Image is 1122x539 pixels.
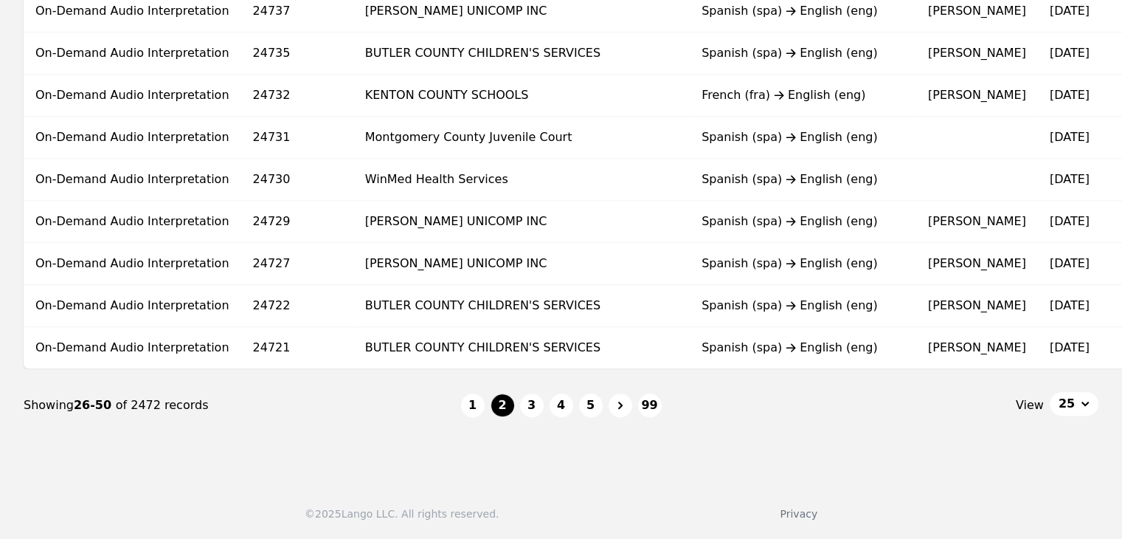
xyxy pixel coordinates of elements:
td: KENTON COUNTY SCHOOLS [353,75,690,117]
span: 26-50 [74,398,116,412]
div: Spanish (spa) English (eng) [702,297,904,315]
td: 24731 [241,117,353,159]
time: [DATE] [1050,214,1090,228]
time: [DATE] [1050,130,1090,144]
td: 24727 [241,243,353,285]
div: Spanish (spa) English (eng) [702,339,904,357]
div: Spanish (spa) English (eng) [702,255,904,272]
td: [PERSON_NAME] [916,201,1038,243]
div: Spanish (spa) English (eng) [702,2,904,20]
td: BUTLER COUNTY CHILDREN'S SERVICES [353,32,690,75]
td: [PERSON_NAME] UNICOMP INC [353,201,690,243]
td: On-Demand Audio Interpretation [24,327,241,369]
button: 3 [520,394,544,417]
div: Spanish (spa) English (eng) [702,128,904,146]
time: [DATE] [1050,256,1090,270]
td: BUTLER COUNTY CHILDREN'S SERVICES [353,285,690,327]
button: 25 [1050,392,1098,416]
time: [DATE] [1050,46,1090,60]
td: [PERSON_NAME] [916,243,1038,285]
time: [DATE] [1050,88,1090,102]
button: 1 [461,394,485,417]
td: WinMed Health Services [353,159,690,201]
td: 24730 [241,159,353,201]
button: 5 [579,394,603,417]
nav: Page navigation [24,369,1098,442]
td: 24721 [241,327,353,369]
td: On-Demand Audio Interpretation [24,243,241,285]
time: [DATE] [1050,298,1090,312]
td: On-Demand Audio Interpretation [24,285,241,327]
span: View [1016,396,1044,414]
td: On-Demand Audio Interpretation [24,117,241,159]
span: 25 [1059,395,1075,413]
td: On-Demand Audio Interpretation [24,159,241,201]
div: Spanish (spa) English (eng) [702,171,904,188]
td: On-Demand Audio Interpretation [24,201,241,243]
div: Spanish (spa) English (eng) [702,213,904,230]
td: On-Demand Audio Interpretation [24,75,241,117]
time: [DATE] [1050,4,1090,18]
td: [PERSON_NAME] UNICOMP INC [353,243,690,285]
td: 24722 [241,285,353,327]
time: [DATE] [1050,340,1090,354]
td: Montgomery County Juvenile Court [353,117,690,159]
button: 99 [638,394,662,417]
td: [PERSON_NAME] [916,32,1038,75]
td: BUTLER COUNTY CHILDREN'S SERVICES [353,327,690,369]
td: 24735 [241,32,353,75]
button: 4 [550,394,573,417]
a: Privacy [780,508,817,520]
div: French (fra) English (eng) [702,86,904,104]
td: 24729 [241,201,353,243]
div: © 2025 Lango LLC. All rights reserved. [305,507,499,521]
time: [DATE] [1050,172,1090,186]
td: 24732 [241,75,353,117]
td: [PERSON_NAME] [916,327,1038,369]
td: [PERSON_NAME] [916,75,1038,117]
div: Showing of 2472 records [24,396,461,414]
td: On-Demand Audio Interpretation [24,32,241,75]
td: [PERSON_NAME] [916,285,1038,327]
div: Spanish (spa) English (eng) [702,44,904,62]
